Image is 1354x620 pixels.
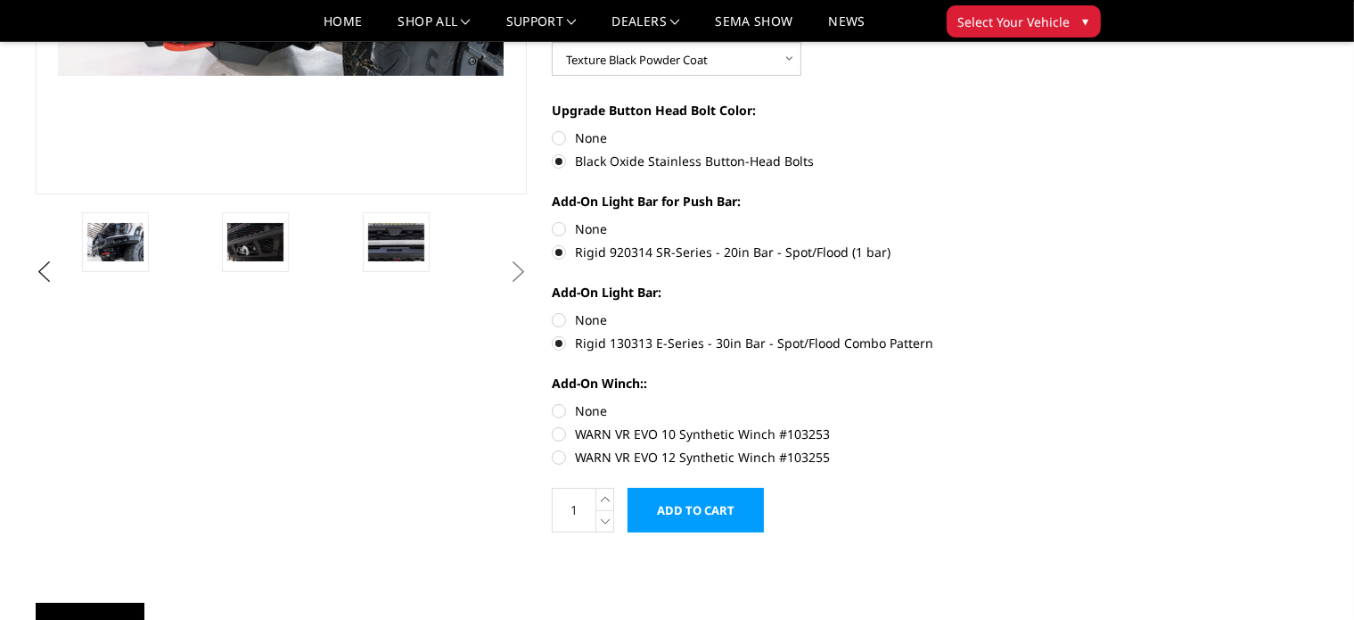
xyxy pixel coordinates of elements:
a: SEMA Show [715,15,792,41]
label: Add-On Winch:: [552,374,1044,393]
button: Previous [31,259,58,285]
label: Black Oxide Stainless Button-Head Bolts [552,152,1044,170]
img: 2021-2025 Ford Raptor - Freedom Series - Baja Front Bumper (winch mount) [87,223,144,260]
img: 2021-2025 Ford Raptor - Freedom Series - Baja Front Bumper (winch mount) [227,223,283,260]
label: None [552,128,1044,147]
a: shop all [398,15,471,41]
label: Rigid 920314 SR-Series - 20in Bar - Spot/Flood (1 bar) [552,243,1044,261]
label: Add-On Light Bar for Push Bar: [552,192,1044,211]
label: WARN VR EVO 10 Synthetic Winch #103253 [552,425,1044,443]
label: None [552,310,1044,329]
input: Add to Cart [628,488,764,533]
img: 2021-2025 Ford Raptor - Freedom Series - Baja Front Bumper (winch mount) [368,223,424,260]
label: None [552,401,1044,420]
a: Home [324,15,362,41]
iframe: Chat Widget [1265,534,1354,620]
a: Dealers [612,15,680,41]
button: Next [505,259,531,285]
span: ▾ [1083,12,1089,30]
button: Select Your Vehicle [947,5,1101,37]
a: Support [506,15,577,41]
span: Select Your Vehicle [958,12,1071,31]
label: WARN VR EVO 12 Synthetic Winch #103255 [552,448,1044,467]
label: Rigid 130313 E-Series - 30in Bar - Spot/Flood Combo Pattern [552,334,1044,352]
label: Add-On Light Bar: [552,283,1044,302]
a: News [828,15,865,41]
label: Upgrade Button Head Bolt Color: [552,101,1044,120]
label: None [552,219,1044,238]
